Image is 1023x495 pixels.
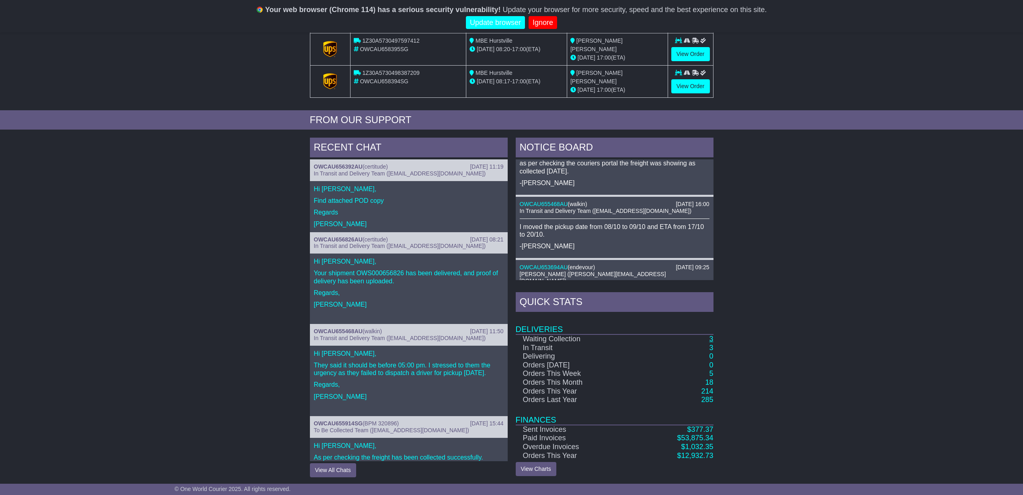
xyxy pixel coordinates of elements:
[516,443,636,452] td: Overdue Invoices
[470,420,503,427] div: [DATE] 15:44
[310,138,508,159] div: RECENT CHAT
[314,350,504,357] p: Hi [PERSON_NAME],
[516,292,713,314] div: Quick Stats
[570,264,593,270] span: endevour
[365,236,386,243] span: certitude
[520,264,568,270] a: OWCAU653694AU
[314,236,504,243] div: ( )
[314,208,504,216] p: Regards
[516,138,713,159] div: NOTICE BOARD
[709,361,713,369] a: 0
[516,352,636,361] td: Delivering
[323,41,337,57] img: GetCarrierServiceLogo
[691,425,713,433] span: 377.37
[685,443,713,451] span: 1,032.35
[365,328,380,334] span: walkin
[516,334,636,344] td: Waiting Collection
[570,37,623,52] span: [PERSON_NAME] [PERSON_NAME]
[477,78,494,85] span: [DATE]
[671,79,710,93] a: View Order
[314,269,504,285] p: Your shipment OWS000656826 has been delivered, and proof of delivery has been uploaded.
[516,434,636,443] td: Paid Invoices
[314,301,504,308] p: [PERSON_NAME]
[681,443,713,451] a: $1,032.35
[314,220,504,228] p: [PERSON_NAME]
[496,46,510,52] span: 08:20
[314,197,504,204] p: Find attached POD copy
[597,87,611,93] span: 17:00
[314,335,486,341] span: In Transit and Delivery Team ([EMAIL_ADDRESS][DOMAIN_NAME])
[314,393,504,400] p: [PERSON_NAME]
[323,73,337,89] img: GetCarrierServiceLogo
[570,54,664,62] div: (ETA)
[516,404,713,425] td: Finances
[314,420,504,427] div: ( )
[174,486,291,492] span: © One World Courier 2025. All rights reserved.
[516,344,636,353] td: In Transit
[516,396,636,404] td: Orders Last Year
[314,185,504,193] p: Hi [PERSON_NAME],
[516,387,636,396] td: Orders This Year
[709,335,713,343] a: 3
[520,208,692,214] span: In Transit and Delivery Team ([EMAIL_ADDRESS][DOMAIN_NAME])
[516,452,636,460] td: Orders This Year
[512,78,526,85] span: 17:00
[520,223,709,238] p: I moved the pickup date from 08/10 to 09/10 and ETA from 17/10 to 20/10.
[705,378,713,386] a: 18
[709,352,713,360] a: 0
[570,86,664,94] div: (ETA)
[681,434,713,442] span: 53,875.34
[687,425,713,433] a: $377.37
[570,70,623,85] span: [PERSON_NAME] [PERSON_NAME]
[314,236,363,243] a: OWCAU656826AU
[466,16,525,29] a: Update browser
[578,87,595,93] span: [DATE]
[314,328,363,334] a: OWCAU655468AU
[676,264,709,271] div: [DATE] 09:25
[709,369,713,377] a: 5
[520,201,568,207] a: OWCAU655468AU
[314,442,504,450] p: Hi [PERSON_NAME],
[677,434,713,442] a: $53,875.34
[520,242,709,250] p: -[PERSON_NAME]
[701,396,713,404] a: 285
[314,163,504,170] div: ( )
[469,77,564,86] div: - (ETA)
[476,70,513,76] span: MBE Hurstville
[310,114,713,126] div: FROM OUR SUPPORT
[476,37,513,44] span: MBE Hurstville
[362,37,419,44] span: 1Z30A5730497597412
[520,179,709,187] p: -[PERSON_NAME]
[314,163,363,170] a: OWCAU656392AU
[365,163,386,170] span: certitude
[578,54,595,61] span: [DATE]
[676,201,709,208] div: [DATE] 16:00
[677,452,713,460] a: $12,932.73
[314,454,504,461] p: As per checking the freight has been collected successfully.
[496,78,510,85] span: 08:17
[314,170,486,177] span: In Transit and Delivery Team ([EMAIL_ADDRESS][DOMAIN_NAME])
[709,344,713,352] a: 3
[314,289,504,297] p: Regards,
[529,16,557,29] a: Ignore
[597,54,611,61] span: 17:00
[310,463,356,477] button: View All Chats
[362,70,419,76] span: 1Z30A5730498387209
[314,427,469,433] span: To Be Collected Team ([EMAIL_ADDRESS][DOMAIN_NAME])
[265,6,501,14] b: Your web browser (Chrome 114) has a serious security vulnerability!
[470,236,503,243] div: [DATE] 08:21
[516,378,636,387] td: Orders This Month
[681,452,713,460] span: 12,932.73
[520,201,709,208] div: ( )
[365,420,397,427] span: BPM 320896
[469,45,564,54] div: - (ETA)
[516,369,636,378] td: Orders This Week
[520,271,666,284] span: [PERSON_NAME] ([PERSON_NAME][EMAIL_ADDRESS][DOMAIN_NAME])
[516,314,713,334] td: Deliveries
[314,420,363,427] a: OWCAU655914SG
[360,46,408,52] span: OWCAU658395SG
[516,361,636,370] td: Orders [DATE]
[360,78,408,85] span: OWCAU658394SG
[570,201,585,207] span: walkin
[516,425,636,434] td: Sent Invoices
